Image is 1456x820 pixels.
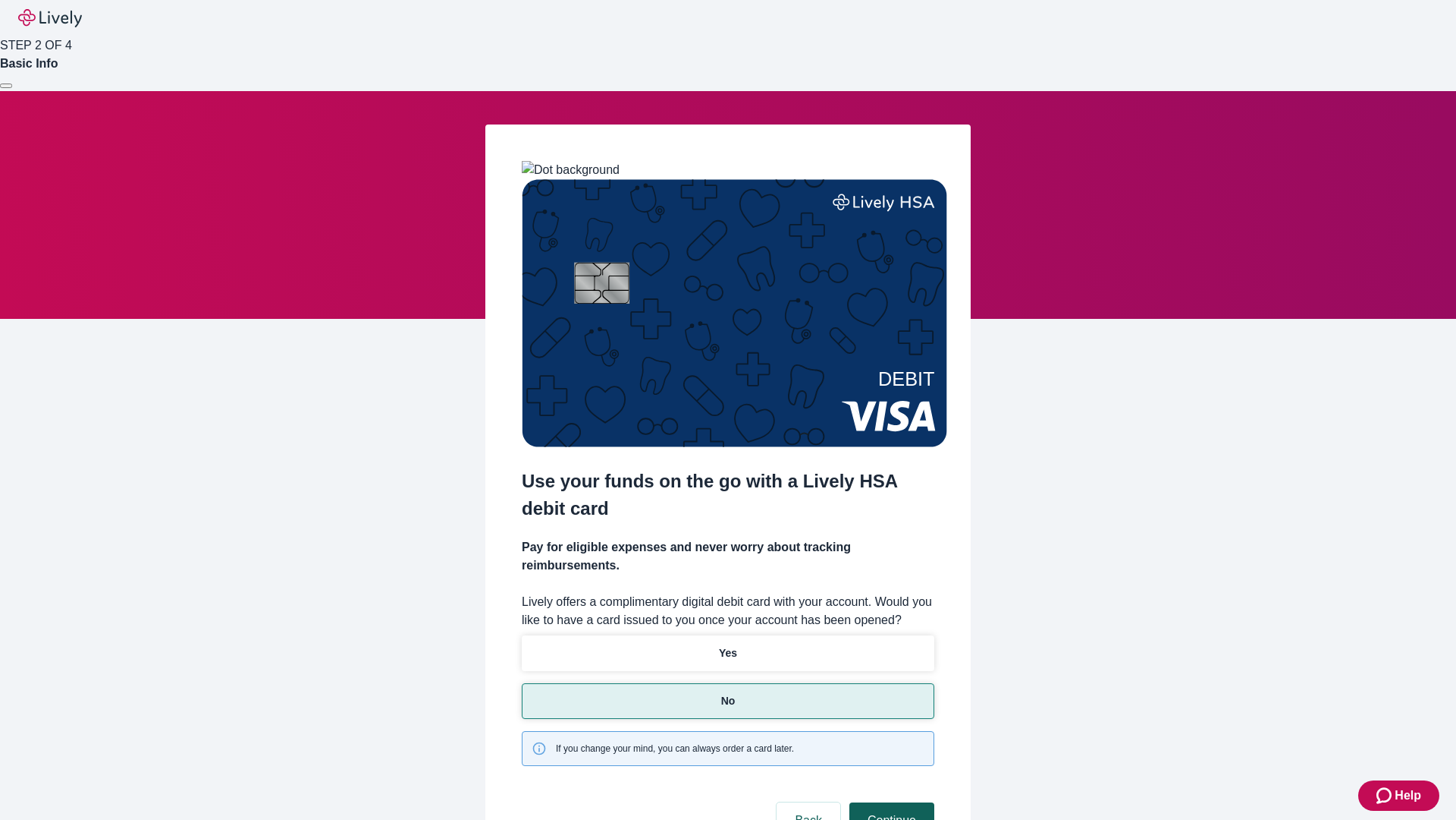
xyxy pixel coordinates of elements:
h4: Pay for eligible expenses and never worry about tracking reimbursements. [522,538,934,575]
button: Yes [522,635,934,671]
img: Lively [18,9,82,27]
label: Lively offers a complimentary digital debit card with your account. Would you like to have a card... [522,593,934,629]
img: Dot background [522,161,620,179]
svg: Zendesk support icon [1376,787,1395,805]
button: Zendesk support iconHelp [1358,781,1439,811]
button: No [522,683,934,719]
span: If you change your mind, you can always order a card later. [556,742,794,755]
span: Help [1395,787,1421,805]
img: Debit card [522,179,947,447]
p: Yes [719,645,737,661]
p: No [721,693,736,709]
h2: Use your funds on the go with a Lively HSA debit card [522,468,934,522]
